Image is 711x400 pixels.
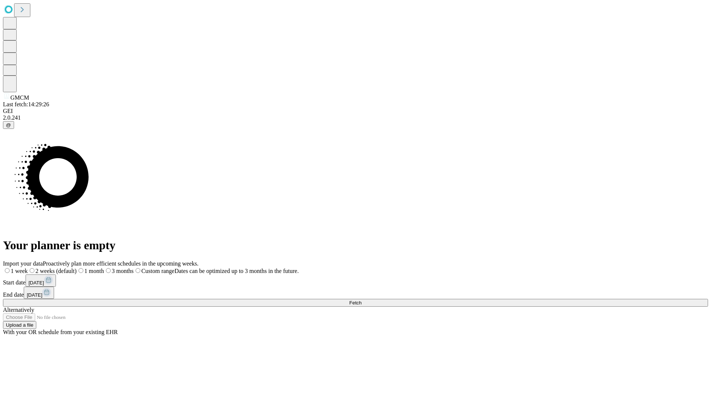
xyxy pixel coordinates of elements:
[10,94,29,101] span: GMCM
[3,239,708,252] h1: Your planner is empty
[3,260,43,267] span: Import your data
[84,268,104,274] span: 1 month
[3,101,49,107] span: Last fetch: 14:29:26
[141,268,174,274] span: Custom range
[349,300,361,306] span: Fetch
[3,114,708,121] div: 2.0.241
[26,274,56,287] button: [DATE]
[3,321,36,329] button: Upload a file
[3,299,708,307] button: Fetch
[5,268,10,273] input: 1 week
[11,268,28,274] span: 1 week
[3,287,708,299] div: End date
[3,121,14,129] button: @
[3,274,708,287] div: Start date
[27,292,42,298] span: [DATE]
[174,268,298,274] span: Dates can be optimized up to 3 months in the future.
[3,307,34,313] span: Alternatively
[24,287,54,299] button: [DATE]
[112,268,134,274] span: 3 months
[6,122,11,128] span: @
[36,268,77,274] span: 2 weeks (default)
[29,280,44,286] span: [DATE]
[3,108,708,114] div: GEI
[136,268,140,273] input: Custom rangeDates can be optimized up to 3 months in the future.
[30,268,34,273] input: 2 weeks (default)
[79,268,83,273] input: 1 month
[43,260,198,267] span: Proactively plan more efficient schedules in the upcoming weeks.
[3,329,118,335] span: With your OR schedule from your existing EHR
[106,268,111,273] input: 3 months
